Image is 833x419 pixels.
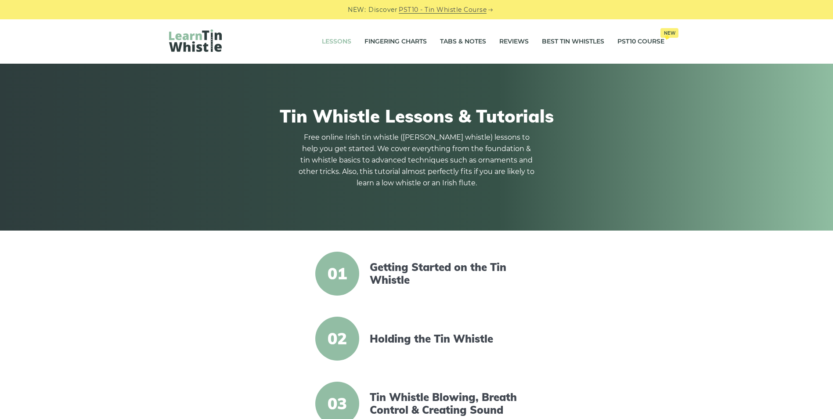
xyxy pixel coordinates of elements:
a: Tin Whistle Blowing, Breath Control & Creating Sound [370,391,521,416]
a: Holding the Tin Whistle [370,332,521,345]
img: LearnTinWhistle.com [169,29,222,52]
a: Best Tin Whistles [542,31,604,53]
a: Lessons [322,31,351,53]
span: 01 [315,252,359,296]
span: New [660,28,678,38]
p: Free online Irish tin whistle ([PERSON_NAME] whistle) lessons to help you get started. We cover e... [298,132,535,189]
a: PST10 CourseNew [617,31,664,53]
a: Fingering Charts [364,31,427,53]
a: Reviews [499,31,529,53]
a: Getting Started on the Tin Whistle [370,261,521,286]
a: Tabs & Notes [440,31,486,53]
h1: Tin Whistle Lessons & Tutorials [169,105,664,126]
span: 02 [315,317,359,361]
